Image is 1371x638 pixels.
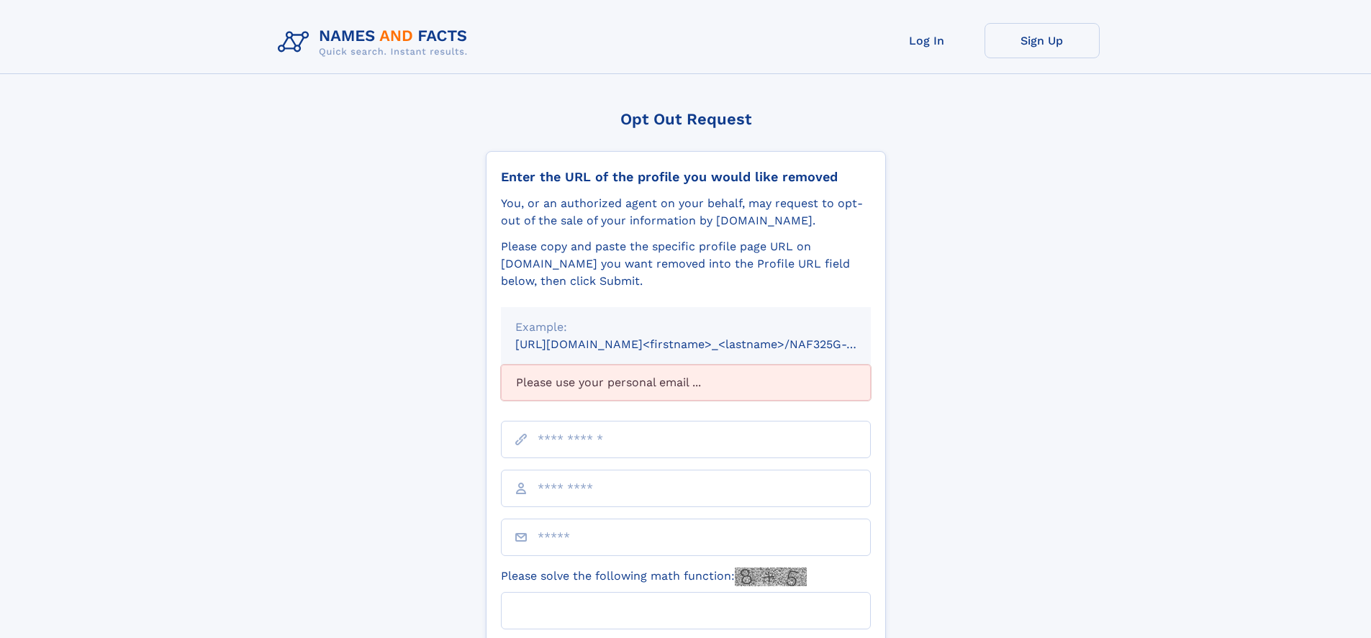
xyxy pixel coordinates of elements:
div: Enter the URL of the profile you would like removed [501,169,871,185]
div: Example: [515,319,856,336]
a: Sign Up [985,23,1100,58]
small: [URL][DOMAIN_NAME]<firstname>_<lastname>/NAF325G-xxxxxxxx [515,337,898,351]
div: Opt Out Request [486,110,886,128]
div: Please copy and paste the specific profile page URL on [DOMAIN_NAME] you want removed into the Pr... [501,238,871,290]
img: Logo Names and Facts [272,23,479,62]
div: Please use your personal email ... [501,365,871,401]
label: Please solve the following math function: [501,568,807,586]
a: Log In [869,23,985,58]
div: You, or an authorized agent on your behalf, may request to opt-out of the sale of your informatio... [501,195,871,229]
